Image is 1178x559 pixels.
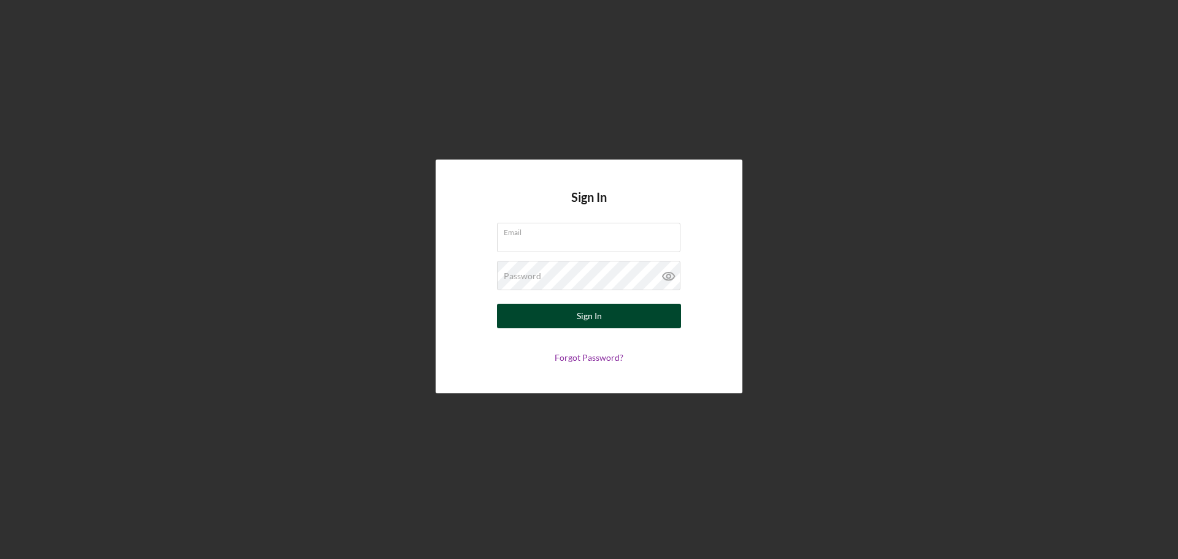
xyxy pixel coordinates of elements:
[555,352,623,363] a: Forgot Password?
[577,304,602,328] div: Sign In
[504,271,541,281] label: Password
[504,223,680,237] label: Email
[571,190,607,223] h4: Sign In
[497,304,681,328] button: Sign In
